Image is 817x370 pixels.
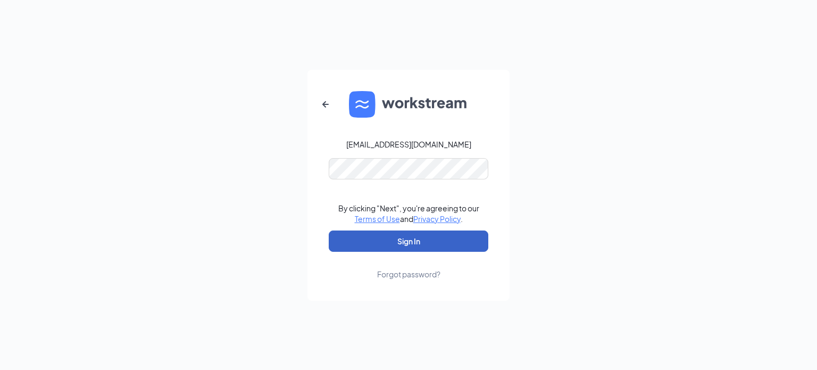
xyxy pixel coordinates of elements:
button: Sign In [329,231,488,252]
img: WS logo and Workstream text [349,91,468,118]
button: ArrowLeftNew [313,92,338,117]
div: By clicking "Next", you're agreeing to our and . [338,203,479,224]
a: Privacy Policy [413,214,461,224]
svg: ArrowLeftNew [319,98,332,111]
div: Forgot password? [377,269,440,279]
a: Terms of Use [355,214,400,224]
a: Forgot password? [377,252,440,279]
div: [EMAIL_ADDRESS][DOMAIN_NAME] [346,139,471,150]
